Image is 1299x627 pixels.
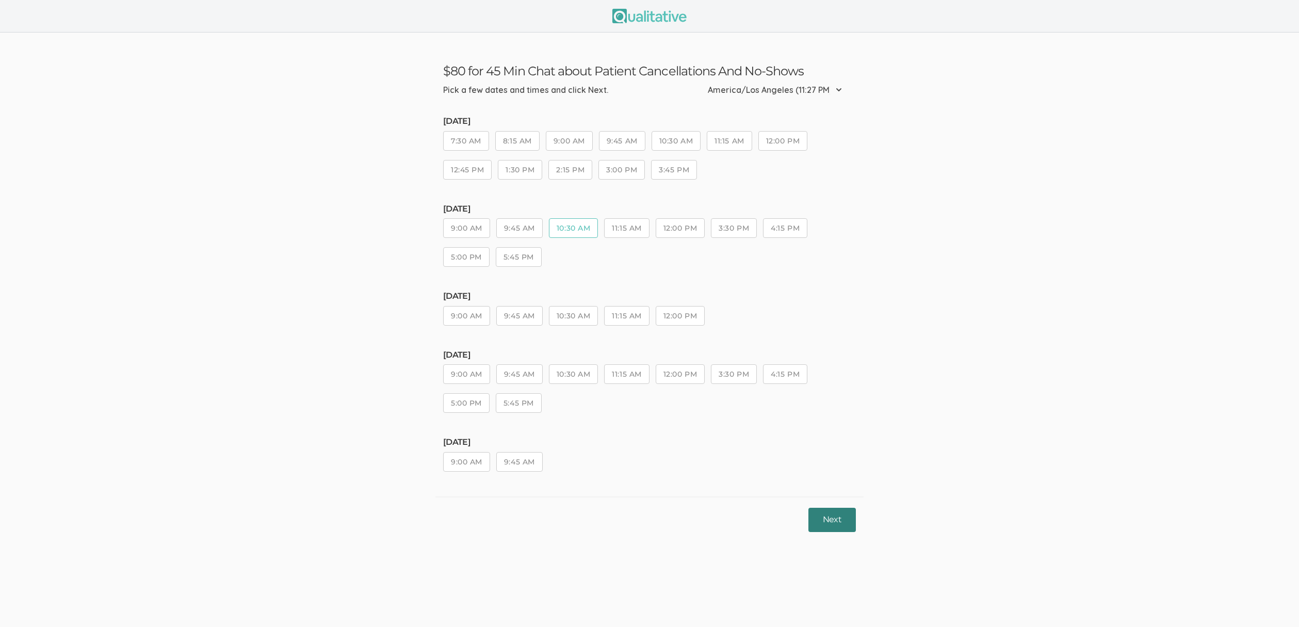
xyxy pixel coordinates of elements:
button: 5:45 PM [496,393,542,413]
h5: [DATE] [443,204,856,214]
button: 9:00 AM [546,131,593,151]
button: 12:00 PM [656,218,705,238]
button: 11:15 AM [604,218,649,238]
button: 11:15 AM [604,306,649,326]
button: 9:45 AM [599,131,645,151]
button: 4:15 PM [763,364,807,384]
h5: [DATE] [443,350,856,360]
button: 10:30 AM [549,364,598,384]
button: 4:15 PM [763,218,807,238]
button: 3:00 PM [598,160,645,180]
button: 8:15 AM [495,131,540,151]
button: 1:30 PM [498,160,542,180]
button: 5:45 PM [496,247,542,267]
button: 9:00 AM [443,306,490,326]
button: 12:00 PM [656,364,705,384]
button: 5:00 PM [443,393,490,413]
img: Qualitative [612,9,687,23]
button: 10:30 AM [549,306,598,326]
h5: [DATE] [443,438,856,447]
button: 3:30 PM [711,364,757,384]
button: 9:45 AM [496,364,543,384]
button: 12:45 PM [443,160,492,180]
button: 9:00 AM [443,452,490,472]
button: 7:30 AM [443,131,489,151]
button: 2:15 PM [548,160,592,180]
button: 10:30 AM [549,218,598,238]
button: 9:00 AM [443,364,490,384]
button: 11:15 AM [604,364,649,384]
button: 5:00 PM [443,247,490,267]
div: Pick a few dates and times and click Next. [443,84,608,96]
button: 3:45 PM [651,160,697,180]
button: 11:15 AM [707,131,752,151]
button: 9:45 AM [496,218,543,238]
button: 10:30 AM [652,131,701,151]
button: 12:00 PM [656,306,705,326]
h5: [DATE] [443,117,856,126]
h3: $80 for 45 Min Chat about Patient Cancellations And No-Shows [443,63,856,78]
h5: [DATE] [443,292,856,301]
button: 12:00 PM [758,131,807,151]
button: 9:00 AM [443,218,490,238]
button: Next [808,508,856,532]
button: 9:45 AM [496,452,543,472]
button: 9:45 AM [496,306,543,326]
button: 3:30 PM [711,218,757,238]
